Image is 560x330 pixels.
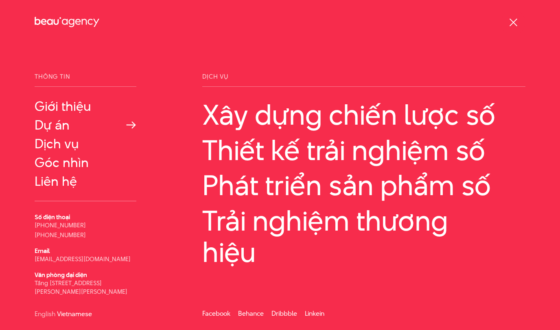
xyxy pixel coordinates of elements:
[202,73,525,87] span: Dịch vụ
[202,99,525,130] a: Xây dựng chiến lược số
[202,205,525,268] a: Trải nghiệm thương hiệu
[35,99,136,114] a: Giới thiệu
[238,309,264,318] a: Behance
[35,311,55,317] a: English
[35,246,50,255] b: Email
[202,309,230,318] a: Facebook
[202,134,525,166] a: Thiết kế trải nghiệm số
[57,311,92,317] a: Vietnamese
[35,155,136,170] a: Góc nhìn
[202,169,525,201] a: Phát triển sản phẩm số
[35,279,136,296] p: Tầng [STREET_ADDRESS][PERSON_NAME][PERSON_NAME]
[35,231,86,239] a: [PHONE_NUMBER]
[35,271,87,279] b: Văn phòng đại diện
[35,136,136,151] a: Dịch vụ
[35,255,131,263] a: [EMAIL_ADDRESS][DOMAIN_NAME]
[35,118,136,132] a: Dự án
[35,174,136,189] a: Liên hệ
[35,73,136,87] span: Thông tin
[35,213,70,221] b: Số điện thoại
[305,309,324,318] a: Linkein
[271,309,297,318] a: Dribbble
[35,221,86,229] a: [PHONE_NUMBER]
